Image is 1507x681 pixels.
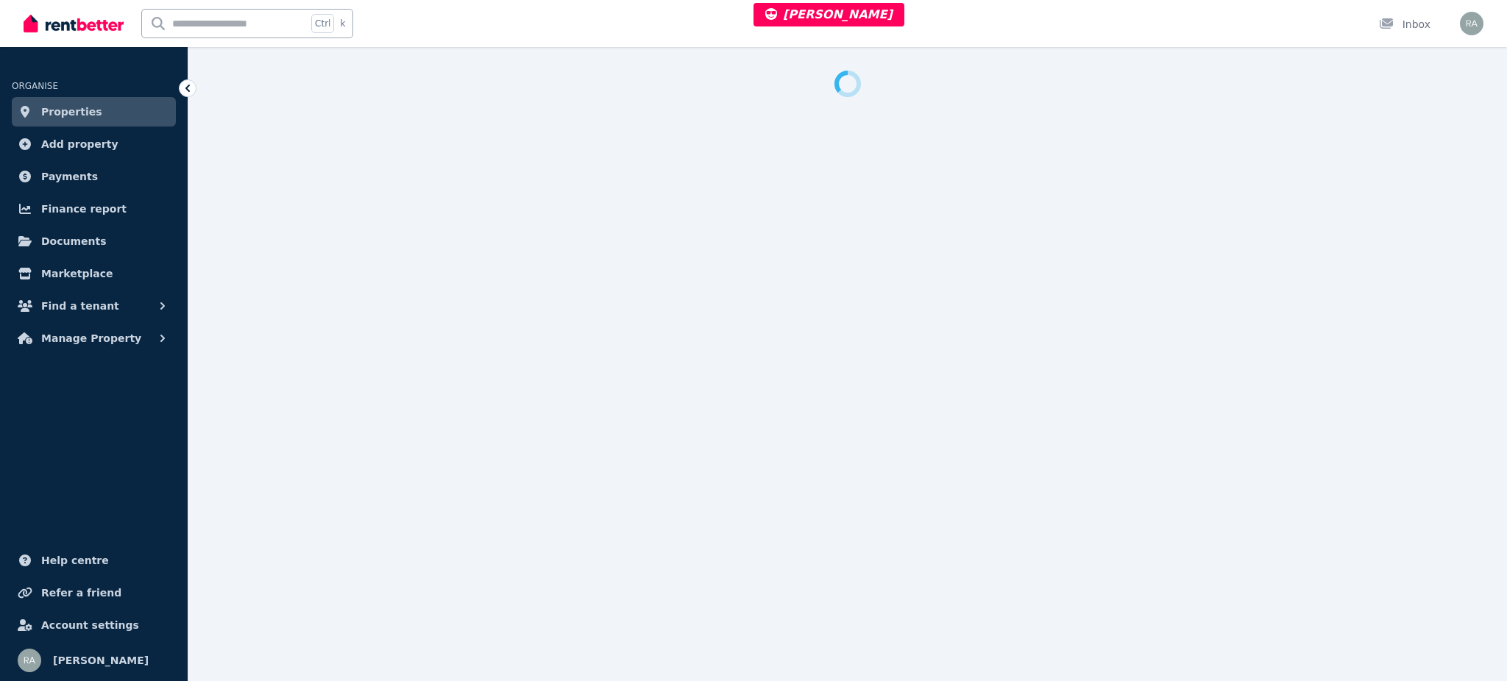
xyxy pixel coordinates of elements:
img: Rochelle Alvarez [1460,12,1483,35]
span: k [340,18,345,29]
button: Manage Property [12,324,176,353]
span: Manage Property [41,329,141,347]
span: ORGANISE [12,81,58,91]
span: Account settings [41,616,139,634]
a: Finance report [12,194,176,224]
span: Add property [41,135,118,153]
span: Marketplace [41,265,113,282]
a: Documents [12,227,176,256]
a: Account settings [12,610,176,640]
a: Refer a friend [12,578,176,607]
img: Rochelle Alvarez [18,649,41,672]
a: Properties [12,97,176,126]
span: Find a tenant [41,297,119,315]
img: RentBetter [24,13,124,35]
span: Help centre [41,552,109,569]
div: Inbox [1379,17,1430,32]
span: Finance report [41,200,127,218]
span: Payments [41,168,98,185]
span: [PERSON_NAME] [765,7,893,21]
a: Help centre [12,546,176,575]
a: Marketplace [12,259,176,288]
a: Payments [12,162,176,191]
span: Refer a friend [41,584,121,602]
a: Add property [12,129,176,159]
span: Documents [41,232,107,250]
span: Properties [41,103,102,121]
button: Find a tenant [12,291,176,321]
span: [PERSON_NAME] [53,652,149,669]
span: Ctrl [311,14,334,33]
